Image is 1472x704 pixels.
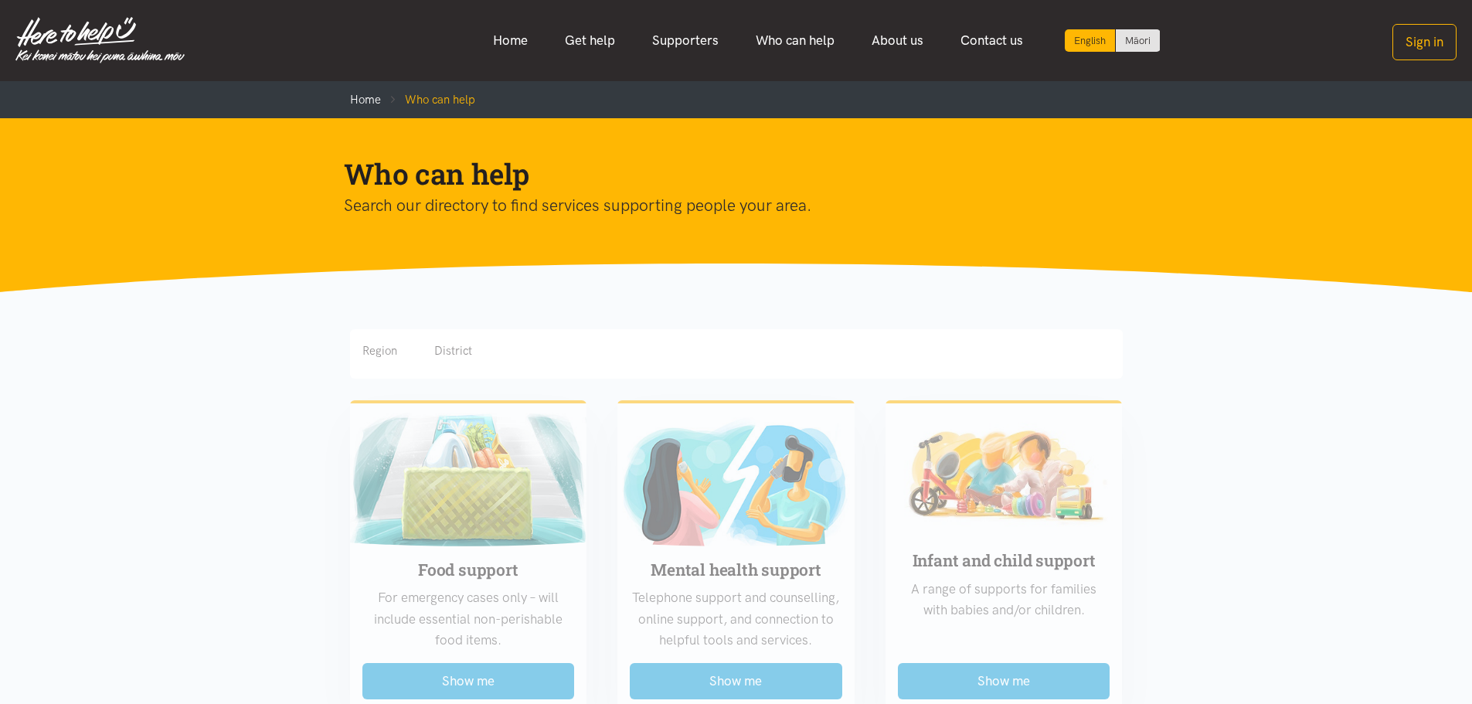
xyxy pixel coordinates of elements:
[474,24,546,57] a: Home
[942,24,1042,57] a: Contact us
[362,342,397,360] div: Region
[350,93,381,107] a: Home
[1065,29,1116,52] div: Current language
[1065,29,1161,52] div: Language toggle
[434,342,472,360] div: District
[1116,29,1160,52] a: Switch to Te Reo Māori
[344,155,1104,192] h1: Who can help
[15,17,185,63] img: Home
[634,24,737,57] a: Supporters
[737,24,853,57] a: Who can help
[344,192,1104,219] p: Search our directory to find services supporting people your area.
[546,24,634,57] a: Get help
[1392,24,1457,60] button: Sign in
[853,24,942,57] a: About us
[381,90,475,109] li: Who can help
